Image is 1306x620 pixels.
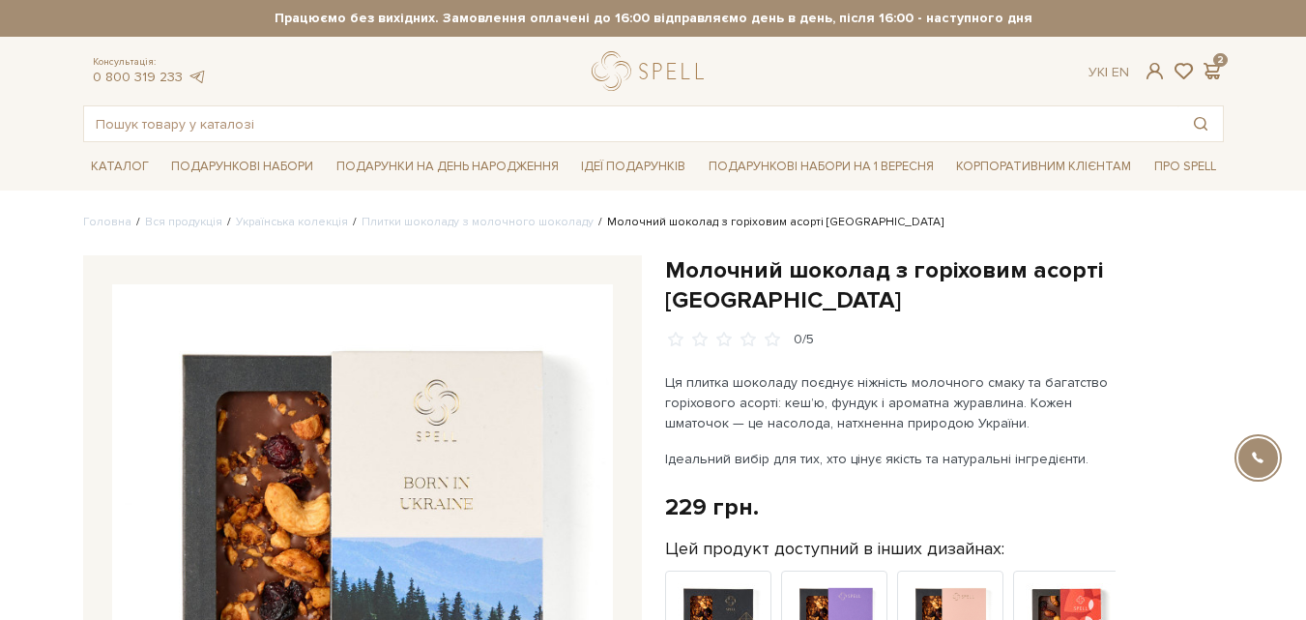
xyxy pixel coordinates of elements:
[188,69,207,85] a: telegram
[1112,64,1129,80] a: En
[163,152,321,182] a: Подарункові набори
[1088,64,1129,81] div: Ук
[83,215,131,229] a: Головна
[592,51,712,91] a: logo
[362,215,594,229] a: Плитки шоколаду з молочного шоколаду
[93,56,207,69] span: Консультація:
[83,10,1224,27] strong: Працюємо без вихідних. Замовлення оплачені до 16:00 відправляємо день в день, після 16:00 - насту...
[665,492,759,522] div: 229 грн.
[1105,64,1108,80] span: |
[701,150,942,183] a: Подарункові набори на 1 Вересня
[665,372,1118,433] p: Ця плитка шоколаду поєднує ніжність молочного смаку та багатство горіхового асорті: кеш’ю, фундук...
[83,152,157,182] a: Каталог
[665,538,1004,560] label: Цей продукт доступний в інших дизайнах:
[665,255,1224,315] h1: Молочний шоколад з горіховим асорті [GEOGRAPHIC_DATA]
[1146,152,1224,182] a: Про Spell
[948,150,1139,183] a: Корпоративним клієнтам
[145,215,222,229] a: Вся продукція
[93,69,183,85] a: 0 800 319 233
[794,331,814,349] div: 0/5
[1178,106,1223,141] button: Пошук товару у каталозі
[665,449,1118,469] p: Ідеальний вибір для тих, хто цінує якість та натуральні інгредієнти.
[573,152,693,182] a: Ідеї подарунків
[84,106,1178,141] input: Пошук товару у каталозі
[594,214,943,231] li: Молочний шоколад з горіховим асорті [GEOGRAPHIC_DATA]
[329,152,566,182] a: Подарунки на День народження
[236,215,348,229] a: Українська колекція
